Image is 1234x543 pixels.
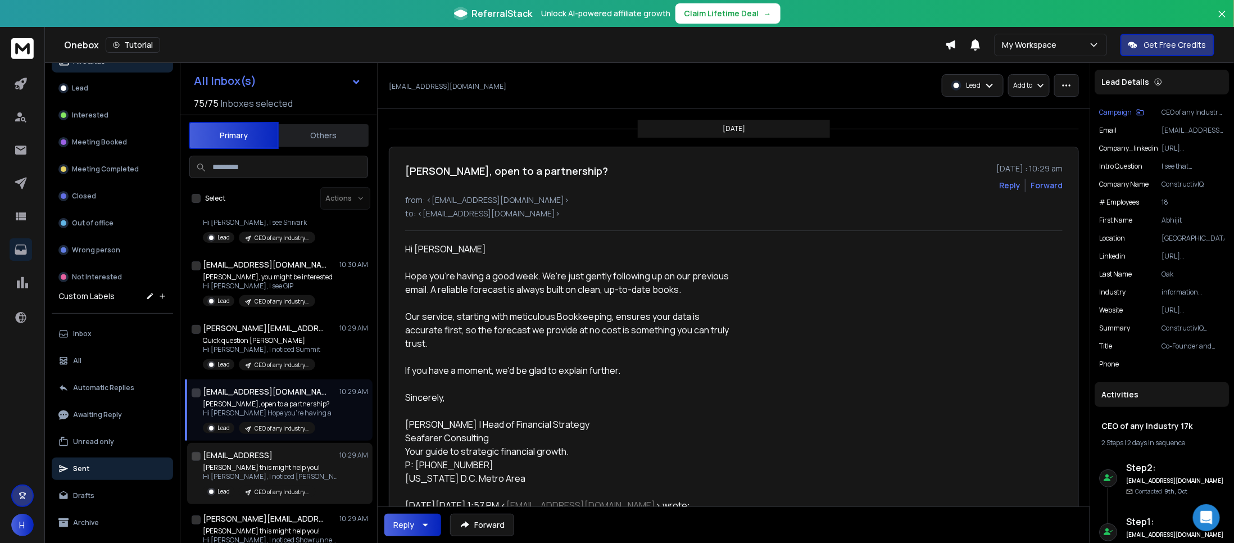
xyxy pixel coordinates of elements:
[1002,39,1061,51] p: My Workspace
[1162,180,1225,189] p: ConstructivIQ
[389,82,506,91] p: [EMAIL_ADDRESS][DOMAIN_NAME]
[405,458,733,472] div: P: [PHONE_NUMBER]
[205,194,225,203] label: Select
[405,194,1063,206] p: from: <[EMAIL_ADDRESS][DOMAIN_NAME]>
[203,450,273,461] h1: [EMAIL_ADDRESS]
[52,266,173,288] button: Not Interested
[966,81,981,90] p: Lead
[52,512,173,534] button: Archive
[405,364,733,377] div: If you have a moment, we'd be glad to explain further.
[73,491,94,500] p: Drafts
[405,499,733,512] div: [DATE][DATE] 1:57 PM < > wrote:
[1215,7,1230,34] button: Close banner
[405,163,608,179] h1: [PERSON_NAME], open to a partnership?
[203,472,338,481] p: Hi [PERSON_NAME], I noticed [PERSON_NAME]'s
[64,37,945,53] div: Onebox
[1162,324,1225,333] p: ConstructivIQ specializes in intelligent procurement planning services for construction projects,...
[1100,342,1113,351] p: title
[1102,438,1124,447] span: 2 Steps
[203,323,326,334] h1: [PERSON_NAME][EMAIL_ADDRESS][DOMAIN_NAME]
[1165,487,1188,495] span: 9th, Oct
[255,488,308,496] p: CEO of any Industry 17k
[339,451,368,460] p: 10:29 AM
[203,513,326,524] h1: [PERSON_NAME][EMAIL_ADDRESS][DOMAIN_NAME]
[405,472,733,485] div: [US_STATE] D.C. Metro Area
[1100,162,1143,171] p: Intro Question
[52,350,173,372] button: All
[675,3,781,24] button: Claim Lifetime Deal→
[73,356,81,365] p: All
[72,165,139,174] p: Meeting Completed
[1100,324,1131,333] p: Summary
[1144,39,1206,51] p: Get Free Credits
[405,418,733,431] div: [PERSON_NAME] | Head of Financial Strategy
[1100,288,1126,297] p: industry
[255,234,308,242] p: CEO of any Industry 17k
[1100,252,1126,261] p: linkedin
[52,104,173,126] button: Interested
[1162,342,1225,351] p: Co-Founder and CTO
[1127,515,1225,528] h6: Step 1 :
[203,336,320,345] p: Quick question [PERSON_NAME]
[73,437,114,446] p: Unread only
[339,260,368,269] p: 10:30 AM
[1162,198,1225,207] p: 18
[1102,76,1150,88] p: Lead Details
[1100,234,1126,243] p: location
[72,192,96,201] p: Closed
[339,387,368,396] p: 10:29 AM
[11,514,34,536] button: H
[1162,270,1225,279] p: Oak
[72,111,108,120] p: Interested
[52,377,173,399] button: Automatic Replies
[73,410,122,419] p: Awaiting Reply
[106,37,160,53] button: Tutorial
[1100,360,1119,369] p: Phone
[203,282,333,291] p: Hi [PERSON_NAME], I see GIP
[1100,126,1117,135] p: Email
[72,219,114,228] p: Out of office
[255,361,308,369] p: CEO of any Industry 17k
[1127,531,1225,539] h6: [EMAIL_ADDRESS][DOMAIN_NAME]
[72,246,120,255] p: Wrong person
[1100,108,1132,117] p: Campaign
[255,297,308,306] p: CEO of any Industry 17k
[1095,382,1230,407] div: Activities
[1162,162,1225,171] p: I see that ConstructivIQ focuses on minimizing schedule delays in procurement planning. How are y...
[1100,180,1149,189] p: Company Name
[1100,306,1123,315] p: website
[217,360,230,369] p: Lead
[405,269,733,296] div: Hope you're having a good week. We're just gently following up on our previous email. A reliable ...
[52,431,173,453] button: Unread only
[723,124,745,133] p: [DATE]
[52,212,173,234] button: Out of office
[1162,216,1225,225] p: Abhijit
[52,323,173,345] button: Inbox
[73,383,134,392] p: Automatic Replies
[1100,270,1132,279] p: Last Name
[1136,487,1188,496] p: Contacted
[405,391,733,404] div: Sincerely,
[217,487,230,496] p: Lead
[1193,504,1220,531] div: Open Intercom Messenger
[203,409,332,418] p: Hi [PERSON_NAME] Hope you're having a
[996,163,1063,174] p: [DATE] : 10:29 am
[72,84,88,93] p: Lead
[52,185,173,207] button: Closed
[52,404,173,426] button: Awaiting Reply
[764,8,772,19] span: →
[203,273,333,282] p: [PERSON_NAME], you might be interested
[1100,144,1159,153] p: company_linkedin
[217,297,230,305] p: Lead
[58,291,115,302] h3: Custom Labels
[1100,198,1140,207] p: # Employees
[189,122,279,149] button: Primary
[405,431,733,445] div: Seafarer Consulting
[203,259,326,270] h1: [EMAIL_ADDRESS][DOMAIN_NAME]
[1162,126,1225,135] p: [EMAIL_ADDRESS][DOMAIN_NAME]
[1128,438,1186,447] span: 2 days in sequence
[1031,180,1063,191] div: Forward
[1120,34,1214,56] button: Get Free Credits
[1162,108,1225,117] p: CEO of any Industry 17k
[1162,234,1225,243] p: [GEOGRAPHIC_DATA]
